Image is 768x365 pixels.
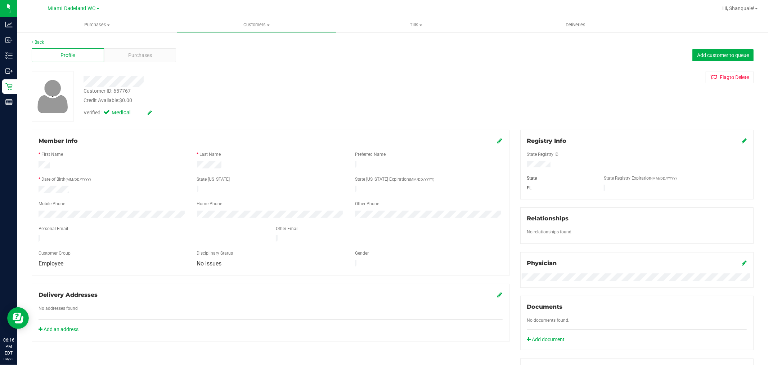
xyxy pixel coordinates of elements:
[527,229,573,235] label: No relationships found.
[604,175,677,181] label: State Registry Expiration
[5,67,13,75] inline-svg: Outbound
[39,201,65,207] label: Mobile Phone
[41,151,63,158] label: First Name
[337,22,495,28] span: Tills
[119,97,132,103] span: $0.00
[355,151,386,158] label: Preferred Name
[651,176,677,180] span: (MM/DD/YYYY)
[112,109,140,117] span: Medical
[409,177,434,181] span: (MM/DD/YYYY)
[197,176,230,182] label: State [US_STATE]
[527,303,563,310] span: Documents
[276,225,298,232] label: Other Email
[7,307,29,329] iframe: Resource center
[39,137,78,144] span: Member Info
[527,318,570,323] span: No documents found.
[197,260,222,267] span: No Issues
[84,87,131,95] div: Customer ID: 657767
[355,176,434,182] label: State [US_STATE] Expiration
[496,17,655,32] a: Deliveries
[84,109,152,117] div: Verified:
[60,52,75,59] span: Profile
[527,137,567,144] span: Registry Info
[706,71,754,83] button: Flagto Delete
[355,201,379,207] label: Other Phone
[527,151,559,158] label: State Registry ID
[722,5,754,11] span: Hi, Shanquale!
[3,356,14,362] p: 09/23
[692,49,754,61] button: Add customer to queue
[527,215,569,222] span: Relationships
[556,22,595,28] span: Deliveries
[48,5,96,12] span: Miami Dadeland WC
[39,326,78,332] a: Add an address
[527,260,557,267] span: Physician
[522,185,598,191] div: FL
[17,17,177,32] a: Purchases
[200,151,221,158] label: Last Name
[39,291,98,298] span: Delivery Addresses
[527,336,569,343] a: Add document
[5,21,13,28] inline-svg: Analytics
[17,22,177,28] span: Purchases
[177,22,336,28] span: Customers
[41,176,91,182] label: Date of Birth
[39,250,71,256] label: Customer Group
[522,175,598,181] div: State
[197,250,233,256] label: Disciplinary Status
[32,40,44,45] a: Back
[39,260,63,267] span: Employee
[197,201,223,207] label: Home Phone
[3,337,14,356] p: 06:16 PM EDT
[5,36,13,44] inline-svg: Inbound
[39,225,68,232] label: Personal Email
[128,52,152,59] span: Purchases
[336,17,496,32] a: Tills
[355,250,369,256] label: Gender
[5,83,13,90] inline-svg: Retail
[34,78,72,115] img: user-icon.png
[5,98,13,106] inline-svg: Reports
[697,52,749,58] span: Add customer to queue
[177,17,336,32] a: Customers
[39,305,78,312] label: No addresses found
[66,177,91,181] span: (MM/DD/YYYY)
[84,97,439,104] div: Credit Available:
[5,52,13,59] inline-svg: Inventory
